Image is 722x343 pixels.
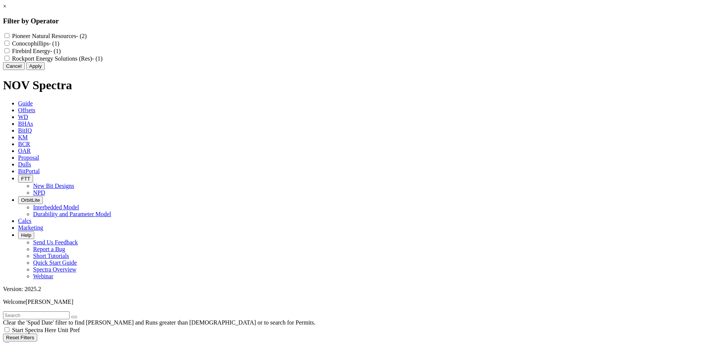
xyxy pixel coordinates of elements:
a: NPD [33,189,45,196]
span: Clear the 'Spud Date' filter to find [PERSON_NAME] and Runs greater than [DEMOGRAPHIC_DATA] or to... [3,319,315,326]
p: Welcome [3,299,719,305]
span: OrbitLite [21,197,40,203]
div: Version: 2025.2 [3,286,719,293]
a: Short Tutorials [33,253,69,259]
h3: Filter by Operator [3,17,719,25]
span: Guide [18,100,33,107]
a: Webinar [33,273,53,279]
span: - (2) [76,33,87,39]
span: Proposal [18,154,39,161]
span: [PERSON_NAME] [26,299,73,305]
a: New Bit Designs [33,183,74,189]
a: Durability and Parameter Model [33,211,111,217]
label: Rockport Energy Solutions (Res) [12,55,103,62]
button: Apply [26,62,45,70]
a: Spectra Overview [33,266,76,273]
span: BitPortal [18,168,40,174]
span: - (1) [49,40,59,47]
label: Pioneer Natural Resources [12,33,87,39]
span: - (1) [50,48,61,54]
span: WD [18,114,28,120]
input: Search [3,311,70,319]
label: Firebird Energy [12,48,61,54]
a: Report a Bug [33,246,65,252]
label: Conocophillips [12,40,59,47]
a: Send Us Feedback [33,239,78,245]
span: FTT [21,176,30,181]
span: Calcs [18,218,32,224]
span: OAR [18,148,31,154]
span: Marketing [18,224,43,231]
span: Dulls [18,161,31,168]
span: Help [21,232,31,238]
a: × [3,3,6,9]
span: Start Spectra Here [12,327,56,333]
a: Quick Start Guide [33,259,77,266]
span: BitIQ [18,127,32,134]
span: KM [18,134,28,140]
span: Offsets [18,107,35,113]
button: Cancel [3,62,25,70]
span: BHAs [18,120,33,127]
a: Interbedded Model [33,204,79,210]
h1: NOV Spectra [3,78,719,92]
button: Reset Filters [3,334,37,341]
span: - (1) [92,55,103,62]
span: BCR [18,141,30,147]
span: Unit Pref [58,327,80,333]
